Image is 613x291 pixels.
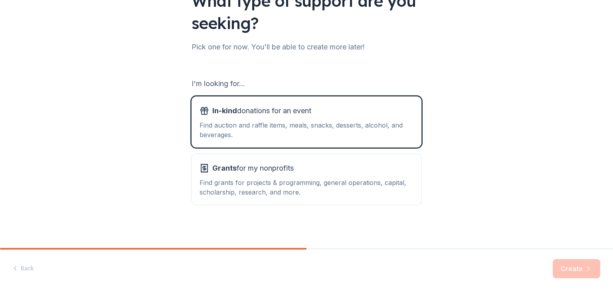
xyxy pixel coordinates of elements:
[212,104,311,117] span: donations for an event
[192,96,421,147] button: In-kinddonations for an eventFind auction and raffle items, meals, snacks, desserts, alcohol, and...
[212,164,237,172] span: Grants
[200,120,413,140] div: Find auction and raffle items, meals, snacks, desserts, alcohol, and beverages.
[212,162,294,175] span: for my nonprofits
[192,41,421,53] div: Pick one for now. You'll be able to create more later!
[192,77,421,90] div: I'm looking for...
[212,106,237,115] span: In-kind
[200,178,413,197] div: Find grants for projects & programming, general operations, capital, scholarship, research, and m...
[192,154,421,205] button: Grantsfor my nonprofitsFind grants for projects & programming, general operations, capital, schol...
